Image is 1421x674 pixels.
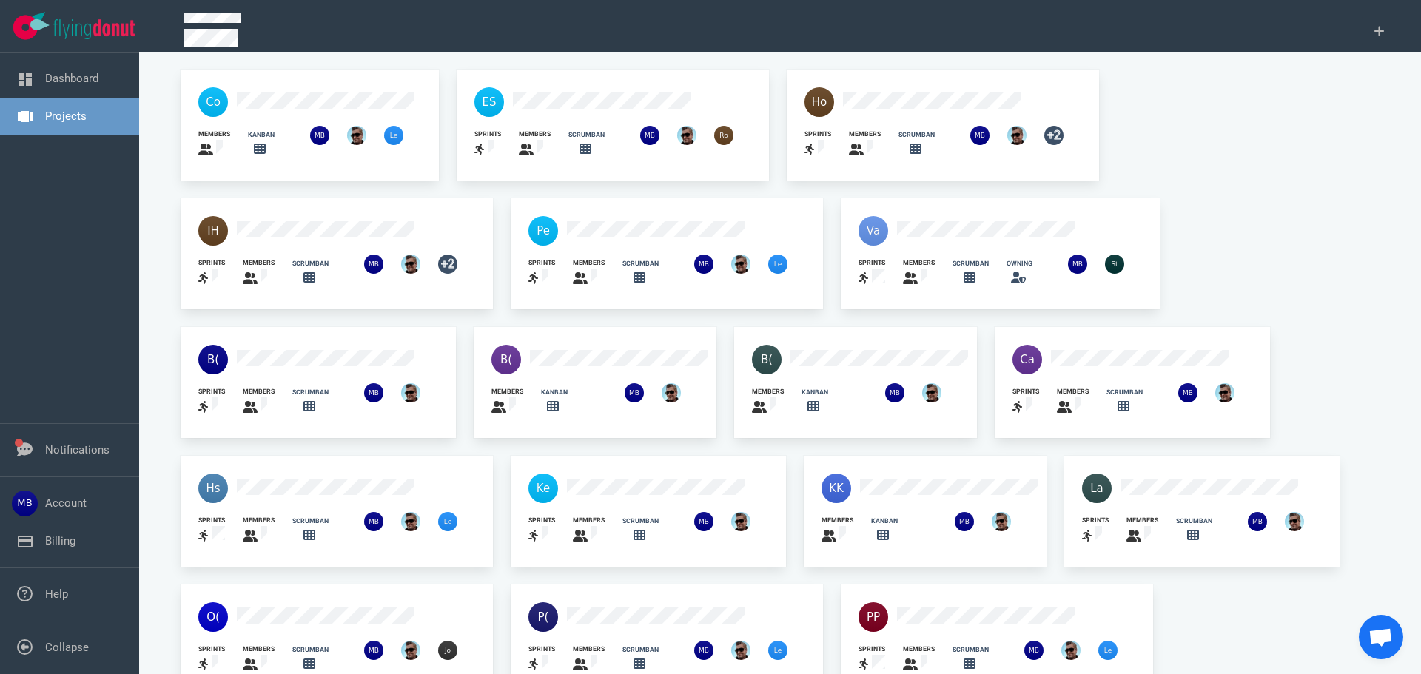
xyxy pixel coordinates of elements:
a: members [822,516,853,545]
img: 26 [677,126,696,145]
img: 26 [364,255,383,274]
a: members [243,516,275,545]
img: 26 [1007,126,1027,145]
img: 40 [1082,474,1112,503]
div: sprints [1012,387,1039,397]
text: +2 [441,257,454,271]
img: 26 [1285,512,1304,531]
div: kanban [871,516,898,526]
div: scrumban [1176,516,1212,526]
div: sprints [198,258,225,268]
div: members [198,129,230,139]
img: 26 [922,383,941,402]
a: sprints [198,258,225,287]
img: 40 [822,474,851,503]
img: 26 [1215,383,1234,402]
div: scrumban [622,259,659,269]
img: 26 [1024,641,1044,660]
div: members [243,516,275,525]
a: sprints [859,258,885,287]
img: 26 [694,512,713,531]
a: sprints [859,644,885,673]
div: sprints [859,644,885,654]
img: 26 [401,512,420,531]
a: sprints [198,516,225,545]
img: 40 [752,345,782,374]
img: 26 [401,641,420,660]
div: members [573,516,605,525]
a: sprints [474,129,501,158]
img: 26 [640,126,659,145]
div: scrumban [898,130,935,140]
a: members [1126,516,1158,545]
a: Account [45,496,87,510]
div: kanban [802,388,828,397]
div: sprints [474,129,501,139]
div: scrumban [953,259,989,269]
img: 26 [1098,641,1118,660]
img: 26 [401,255,420,274]
a: members [903,258,935,287]
img: 26 [347,126,366,145]
div: members [1057,387,1089,397]
a: members [243,258,275,287]
img: 40 [491,345,521,374]
div: members [243,387,275,397]
div: scrumban [292,516,329,526]
text: +2 [1047,128,1061,142]
a: sprints [804,129,831,158]
div: sprints [198,516,225,525]
div: kanban [248,130,275,140]
div: kanban [541,388,568,397]
img: 40 [198,87,228,117]
img: 26 [731,255,750,274]
img: 40 [198,345,228,374]
div: members [519,129,551,139]
a: Collapse [45,641,89,654]
a: Projects [45,109,87,123]
img: 40 [859,602,888,632]
img: 26 [992,512,1011,531]
a: members [903,644,935,673]
img: 26 [1068,255,1087,274]
img: 40 [1012,345,1042,374]
div: members [573,258,605,268]
a: sprints [1082,516,1109,545]
img: 26 [1061,641,1081,660]
img: 40 [198,602,228,632]
div: scrumban [292,645,329,655]
a: sprints [198,644,225,673]
img: 26 [364,512,383,531]
a: members [1057,387,1089,416]
a: members [752,387,784,416]
img: 26 [384,126,403,145]
div: sprints [859,258,885,268]
img: 26 [1248,512,1267,531]
div: sprints [804,129,831,139]
div: members [573,644,605,654]
div: members [822,516,853,525]
img: 26 [364,383,383,402]
div: members [491,387,523,397]
img: 26 [970,126,990,145]
div: members [243,258,275,268]
a: sprints [198,387,225,416]
img: 26 [625,383,644,402]
a: members [573,516,605,545]
a: sprints [528,644,555,673]
a: Open de chat [1359,615,1403,659]
a: Billing [45,534,75,547]
img: 26 [662,383,681,402]
a: members [573,644,605,673]
div: members [903,258,935,268]
a: members [491,387,523,416]
img: 40 [804,87,834,117]
a: members [519,129,551,158]
div: members [752,387,784,397]
img: 26 [364,641,383,660]
div: scrumban [1106,388,1143,397]
img: 26 [885,383,904,402]
a: Notifications [45,443,110,456]
img: 26 [694,641,713,660]
div: scrumban [953,645,989,655]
